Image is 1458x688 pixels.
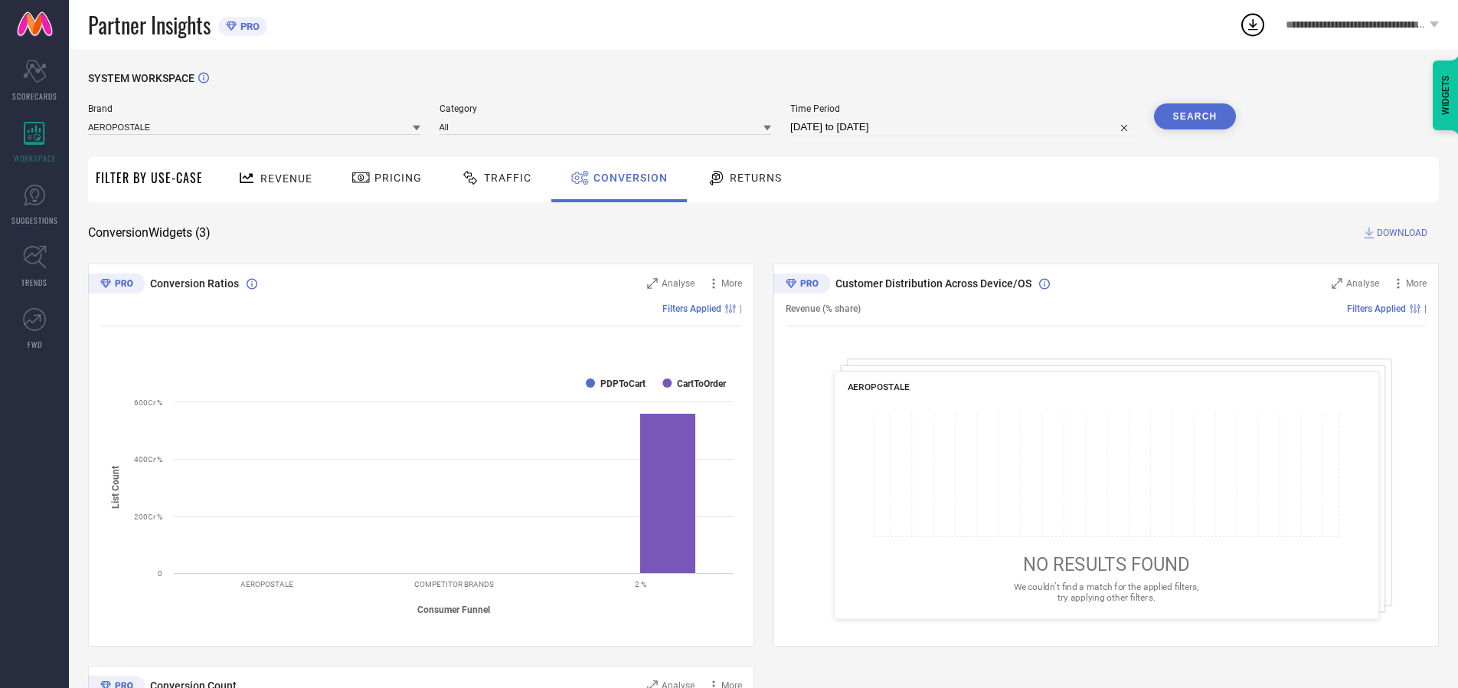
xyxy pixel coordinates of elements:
[721,278,742,289] span: More
[1346,278,1379,289] span: Analyse
[237,21,260,32] span: PRO
[134,455,162,464] text: 400Cr %
[786,303,861,314] span: Revenue (% share)
[417,604,490,615] tspan: Consumer Funnel
[14,152,56,164] span: WORKSPACE
[374,172,422,184] span: Pricing
[88,103,420,114] span: Brand
[12,90,57,102] span: SCORECARDS
[662,303,721,314] span: Filters Applied
[88,72,195,84] span: SYSTEM WORKSPACE
[790,103,1135,114] span: Time Period
[1424,303,1427,314] span: |
[11,215,58,226] span: SUGGESTIONS
[88,274,145,296] div: Premium
[790,118,1135,136] input: Select time period
[150,277,239,290] span: Conversion Ratios
[740,303,742,314] span: |
[440,103,772,114] span: Category
[730,172,782,184] span: Returns
[1332,278,1342,289] svg: Zoom
[635,580,646,588] text: 2 %
[260,172,312,185] span: Revenue
[1406,278,1427,289] span: More
[88,225,211,241] span: Conversion Widgets ( 3 )
[21,277,47,288] span: TRENDS
[1154,103,1237,129] button: Search
[1013,582,1198,602] span: We couldn’t find a match for the applied filters, try applying other filters.
[134,398,162,407] text: 600Cr %
[1022,554,1189,575] span: NO RESULTS FOUND
[96,169,203,187] span: Filter By Use-Case
[134,513,162,521] text: 200Cr %
[1239,11,1267,38] div: Open download list
[662,278,695,289] span: Analyse
[88,9,211,41] span: Partner Insights
[773,274,830,296] div: Premium
[1347,303,1406,314] span: Filters Applied
[158,569,162,578] text: 0
[593,172,668,184] span: Conversion
[677,378,727,389] text: CartToOrder
[414,580,494,588] text: COMPETITOR BRANDS
[847,382,910,392] span: AEROPOSTALE
[110,466,121,509] tspan: List Count
[835,277,1031,290] span: Customer Distribution Across Device/OS
[484,172,531,184] span: Traffic
[647,278,658,289] svg: Zoom
[240,580,293,588] text: AEROPOSTALE
[1377,225,1427,241] span: DOWNLOAD
[600,378,646,389] text: PDPToCart
[28,339,42,350] span: FWD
